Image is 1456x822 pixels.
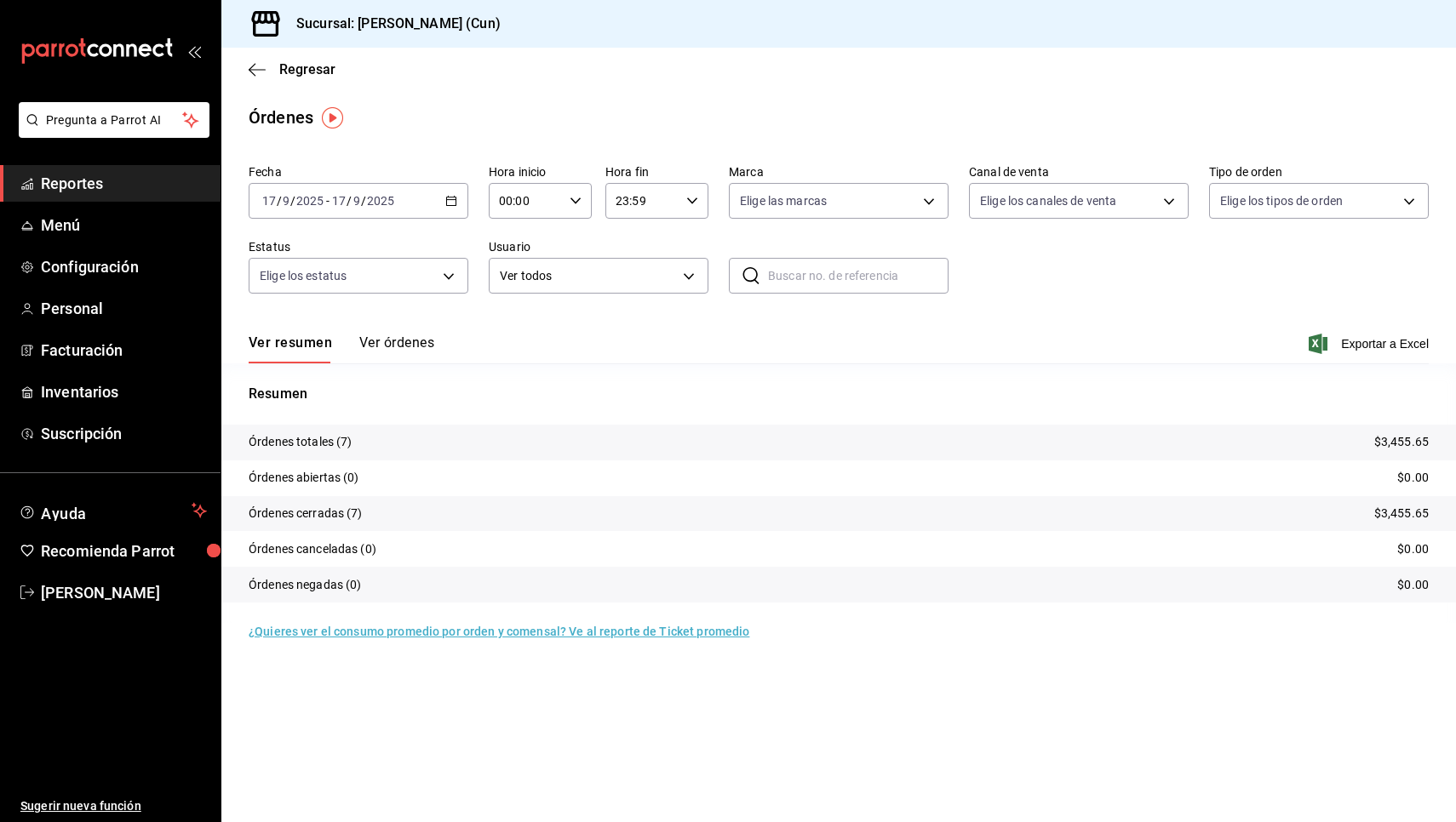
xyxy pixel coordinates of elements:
span: / [347,194,352,208]
span: Configuración [41,255,207,278]
input: ---- [295,194,324,208]
span: Elige los estatus [260,267,347,284]
span: Personal [41,297,207,320]
div: navigation tabs [249,334,434,363]
span: Elige los tipos de orden [1220,192,1343,209]
span: Suscripción [41,422,207,445]
input: Buscar no. de referencia [768,259,949,293]
label: Canal de venta [969,166,1189,178]
label: Fecha [249,166,468,178]
p: $3,455.65 [1374,433,1429,451]
p: Órdenes abiertas (0) [249,469,359,487]
div: Órdenes [249,105,313,130]
span: Elige las marcas [740,192,827,209]
label: Hora fin [605,166,708,178]
p: $3,455.65 [1374,505,1429,522]
label: Estatus [249,241,468,253]
span: Ayuda [41,500,185,521]
img: Tooltip marker [322,107,343,128]
button: Pregunta a Parrot AI [19,102,209,138]
p: Órdenes canceladas (0) [249,540,376,558]
p: Órdenes totales (7) [249,433,353,451]
span: Inventarios [41,380,207,403]
span: Ver todos [500,267,677,285]
button: Regresar [249,61,335,77]
span: Pregunta a Parrot AI [46,111,183,129]
input: -- [331,194,347,208]
span: Elige los canales de venta [980,192,1116,209]
p: Órdenes cerradas (7) [249,505,363,522]
span: / [361,194,366,208]
label: Usuario [489,241,708,253]
button: Ver órdenes [359,334,434,363]
label: Hora inicio [489,166,592,178]
span: Regresar [279,61,335,77]
input: -- [261,194,277,208]
p: Órdenes negadas (0) [249,576,362,594]
p: Resumen [249,384,1429,404]
span: Facturación [41,339,207,362]
p: $0.00 [1397,540,1429,558]
span: Recomienda Parrot [41,539,207,562]
span: Reportes [41,172,207,195]
a: ¿Quieres ver el consumo promedio por orden y comensal? Ve al reporte de Ticket promedio [249,625,749,638]
label: Marca [729,166,949,178]
p: $0.00 [1397,576,1429,594]
input: -- [353,194,361,208]
button: open_drawer_menu [187,44,201,58]
p: $0.00 [1397,469,1429,487]
span: / [290,194,295,208]
span: / [277,194,282,208]
h3: Sucursal: [PERSON_NAME] (Cun) [283,14,501,34]
button: Exportar a Excel [1312,334,1429,354]
span: - [326,194,330,208]
span: [PERSON_NAME] [41,581,207,604]
span: Sugerir nueva función [20,797,207,815]
span: Menú [41,214,207,237]
label: Tipo de orden [1209,166,1429,178]
a: Pregunta a Parrot AI [12,123,209,141]
button: Ver resumen [249,334,332,363]
input: -- [282,194,290,208]
input: ---- [366,194,395,208]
